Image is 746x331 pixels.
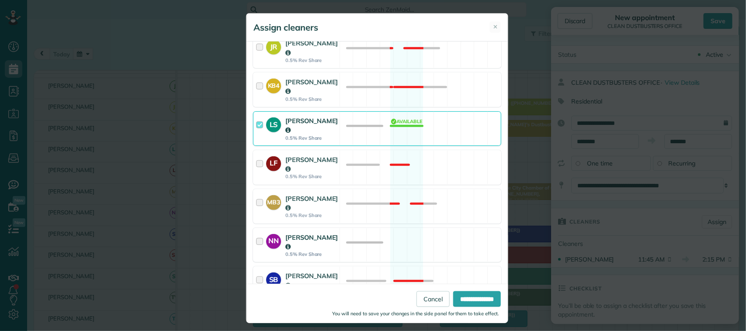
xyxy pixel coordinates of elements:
[493,23,498,31] span: ✕
[266,272,281,285] strong: SB
[285,78,338,95] strong: [PERSON_NAME]
[285,251,338,257] strong: 0.5% Rev Share
[266,40,281,52] strong: JR
[285,96,338,102] strong: 0.5% Rev Share
[285,39,338,56] strong: [PERSON_NAME]
[285,135,338,141] strong: 0.5% Rev Share
[266,156,281,169] strong: LF
[285,194,338,212] strong: [PERSON_NAME]
[332,310,499,316] small: You will need to save your changes in the side panel for them to take effect.
[266,234,281,246] strong: NN
[285,57,338,63] strong: 0.5% Rev Share
[266,79,281,90] strong: KB4
[285,272,338,289] strong: [PERSON_NAME]
[285,212,338,218] strong: 0.5% Rev Share
[253,21,318,34] h5: Assign cleaners
[285,155,338,173] strong: [PERSON_NAME]
[285,173,338,179] strong: 0.5% Rev Share
[285,117,338,134] strong: [PERSON_NAME]
[266,195,281,207] strong: MB3
[285,233,338,251] strong: [PERSON_NAME]
[266,117,281,130] strong: LS
[416,291,450,307] a: Cancel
